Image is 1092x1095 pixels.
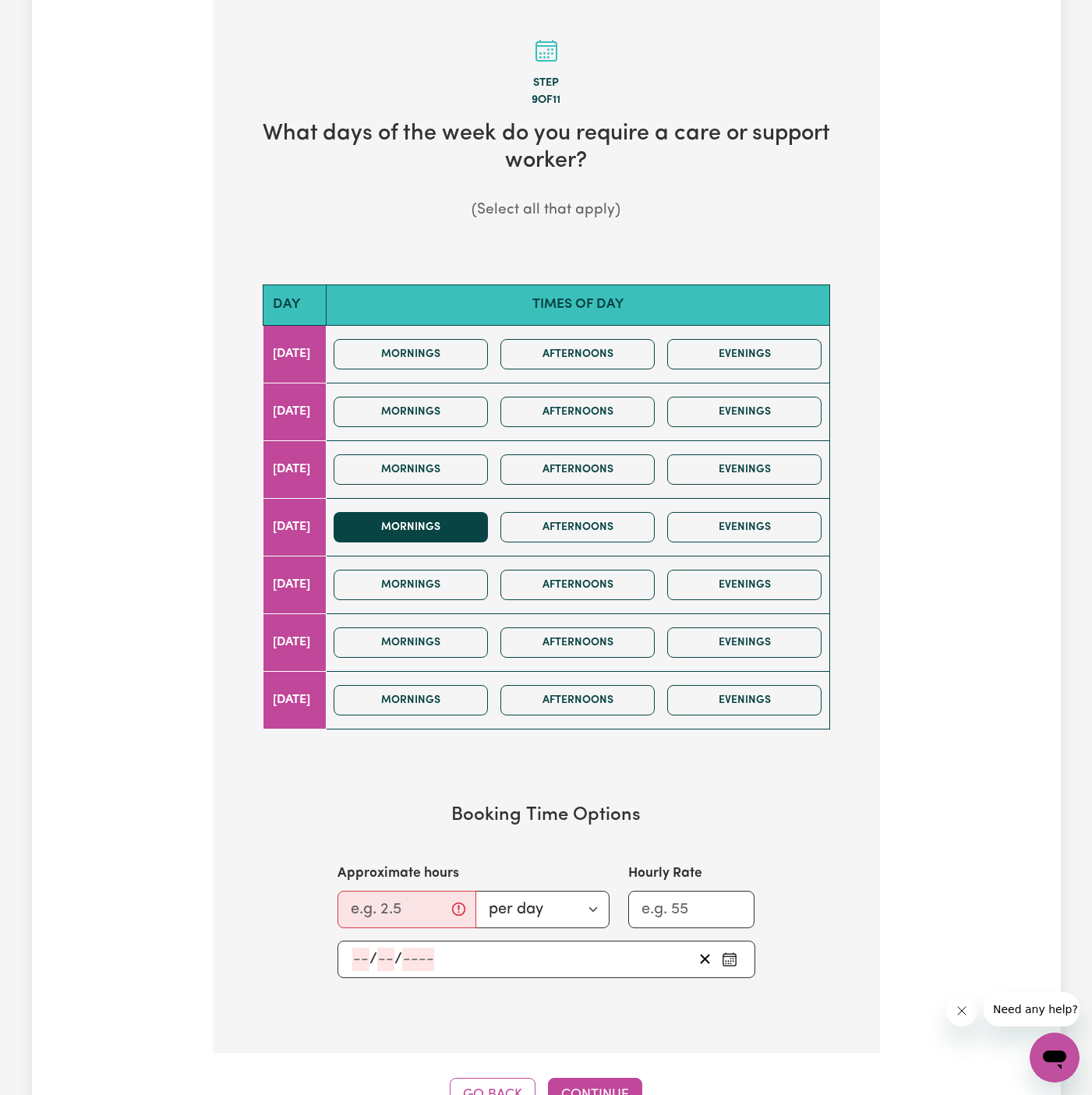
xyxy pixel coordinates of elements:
td: [DATE] [263,440,327,498]
button: Mornings [334,570,488,600]
button: Mornings [334,397,488,427]
button: Afternoons [500,570,655,600]
td: [DATE] [263,556,327,613]
p: (Select all that apply) [238,200,855,222]
label: Approximate hours [337,864,459,884]
button: Evenings [667,397,822,427]
iframe: Message from company [984,992,1080,1026]
td: [DATE] [263,613,327,671]
button: Evenings [667,570,822,600]
button: Evenings [667,627,822,658]
button: Mornings [334,512,488,542]
button: Evenings [667,512,822,542]
input: e.g. 2.5 [337,891,476,928]
label: Hourly Rate [628,864,702,884]
button: Afternoons [500,339,655,369]
input: e.g. 55 [628,891,755,928]
span: / [369,951,377,968]
button: Mornings [334,627,488,658]
button: Clear start date [693,948,717,971]
button: Afternoons [500,512,655,542]
div: Step [238,75,855,92]
button: Pick an approximate start date [717,948,742,971]
td: [DATE] [263,498,327,556]
th: Times of day [327,285,829,325]
td: [DATE] [263,325,327,383]
iframe: Close message [946,995,977,1026]
input: -- [377,948,394,971]
th: Day [263,285,327,325]
button: Evenings [667,685,822,715]
button: Mornings [334,454,488,485]
button: Afternoons [500,685,655,715]
input: -- [352,948,369,971]
td: [DATE] [263,671,327,729]
button: Afternoons [500,454,655,485]
td: [DATE] [263,383,327,440]
button: Mornings [334,339,488,369]
div: 9 of 11 [238,92,855,109]
h2: What days of the week do you require a care or support worker? [238,121,855,175]
iframe: Button to launch messaging window [1030,1033,1080,1083]
button: Afternoons [500,397,655,427]
button: Mornings [334,685,488,715]
button: Evenings [667,339,822,369]
h3: Booking Time Options [263,804,830,827]
button: Evenings [667,454,822,485]
span: / [394,951,402,968]
input: ---- [402,948,434,971]
button: Afternoons [500,627,655,658]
